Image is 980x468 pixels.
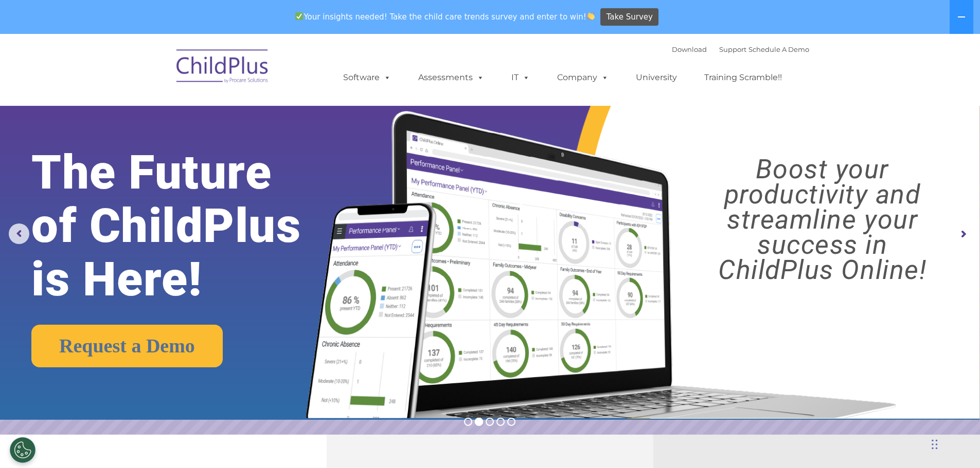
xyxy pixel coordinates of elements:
span: Your insights needed! Take the child care trends survey and enter to win! [291,7,599,27]
a: Support [719,45,746,53]
a: Schedule A Demo [749,45,809,53]
a: Assessments [408,67,494,88]
a: Software [333,67,401,88]
a: Request a Demo [31,325,223,367]
span: Phone number [143,110,187,118]
div: Drag [932,429,938,460]
a: IT [501,67,540,88]
iframe: Chat Widget [929,419,980,468]
rs-layer: The Future of ChildPlus is Here! [31,146,344,306]
img: ChildPlus by Procare Solutions [171,42,274,93]
a: Company [547,67,619,88]
a: Download [672,45,707,53]
rs-layer: Boost your productivity and streamline your success in ChildPlus Online! [677,157,968,283]
a: University [626,67,687,88]
img: 👏 [587,12,595,20]
span: Take Survey [607,8,653,26]
a: Take Survey [600,8,658,26]
font: | [672,45,809,53]
img: ✅ [295,12,303,20]
button: Cookies Settings [10,437,35,463]
a: Training Scramble!! [694,67,792,88]
span: Last name [143,68,174,76]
